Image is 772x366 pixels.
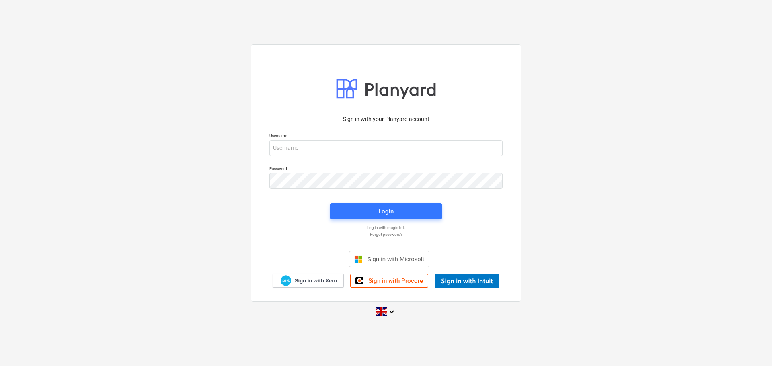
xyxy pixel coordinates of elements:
button: Login [330,203,442,219]
p: Sign in with your Planyard account [269,115,503,123]
span: Sign in with Microsoft [367,256,424,262]
img: Xero logo [281,275,291,286]
a: Log in with magic link [265,225,507,230]
p: Username [269,133,503,140]
p: Password [269,166,503,173]
img: Microsoft logo [354,255,362,263]
a: Forgot password? [265,232,507,237]
i: keyboard_arrow_down [387,307,396,317]
input: Username [269,140,503,156]
span: Sign in with Procore [368,277,423,284]
a: Sign in with Xero [273,274,344,288]
span: Sign in with Xero [295,277,337,284]
a: Sign in with Procore [350,274,428,288]
div: Login [378,206,394,217]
